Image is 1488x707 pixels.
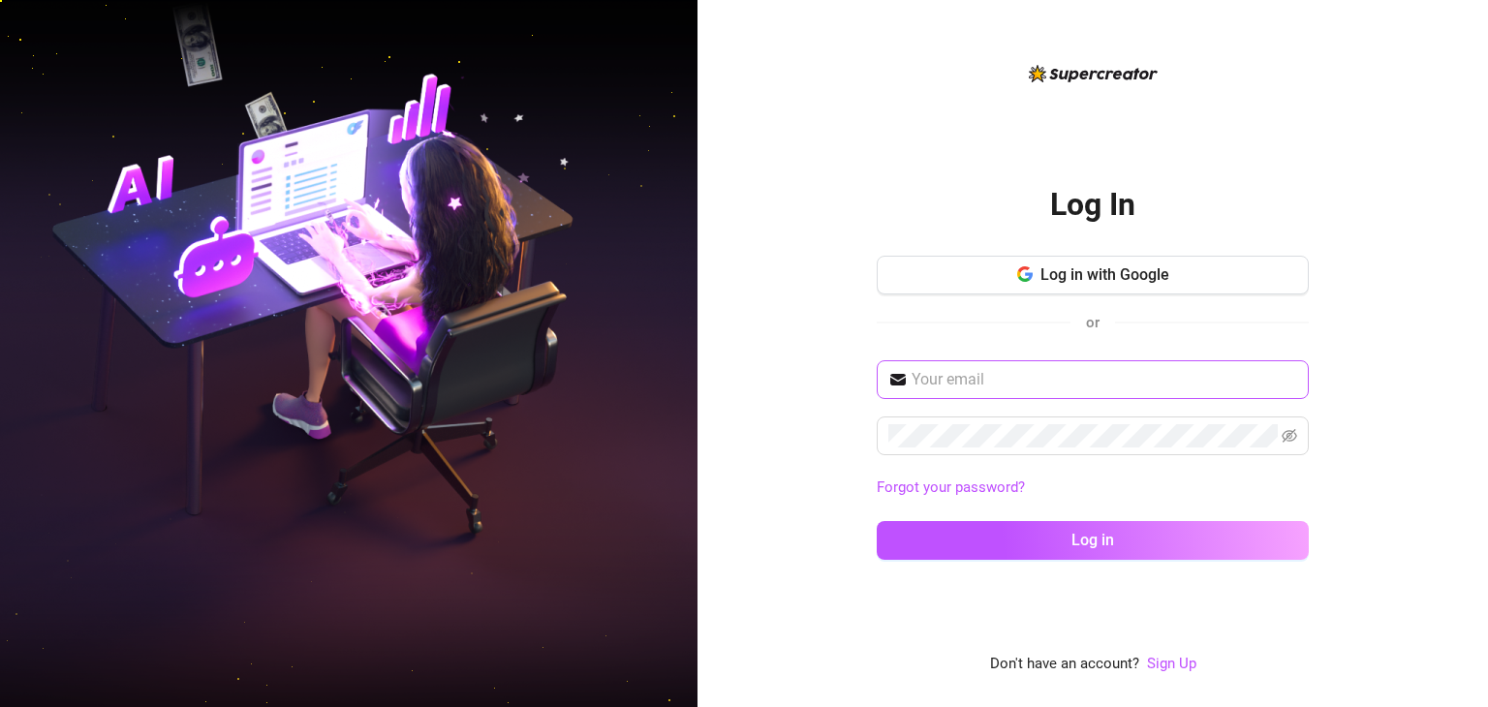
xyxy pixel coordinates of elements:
a: Sign Up [1147,655,1196,672]
span: Don't have an account? [990,653,1139,676]
button: Log in with Google [877,256,1309,294]
a: Forgot your password? [877,478,1025,496]
input: Your email [912,368,1297,391]
a: Forgot your password? [877,476,1309,500]
span: Log in with Google [1040,265,1169,284]
span: or [1086,314,1100,331]
img: logo-BBDzfeDw.svg [1029,65,1158,82]
a: Sign Up [1147,653,1196,676]
button: Log in [877,521,1309,560]
span: Log in [1071,531,1114,549]
h2: Log In [1050,185,1135,225]
span: eye-invisible [1282,428,1297,444]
